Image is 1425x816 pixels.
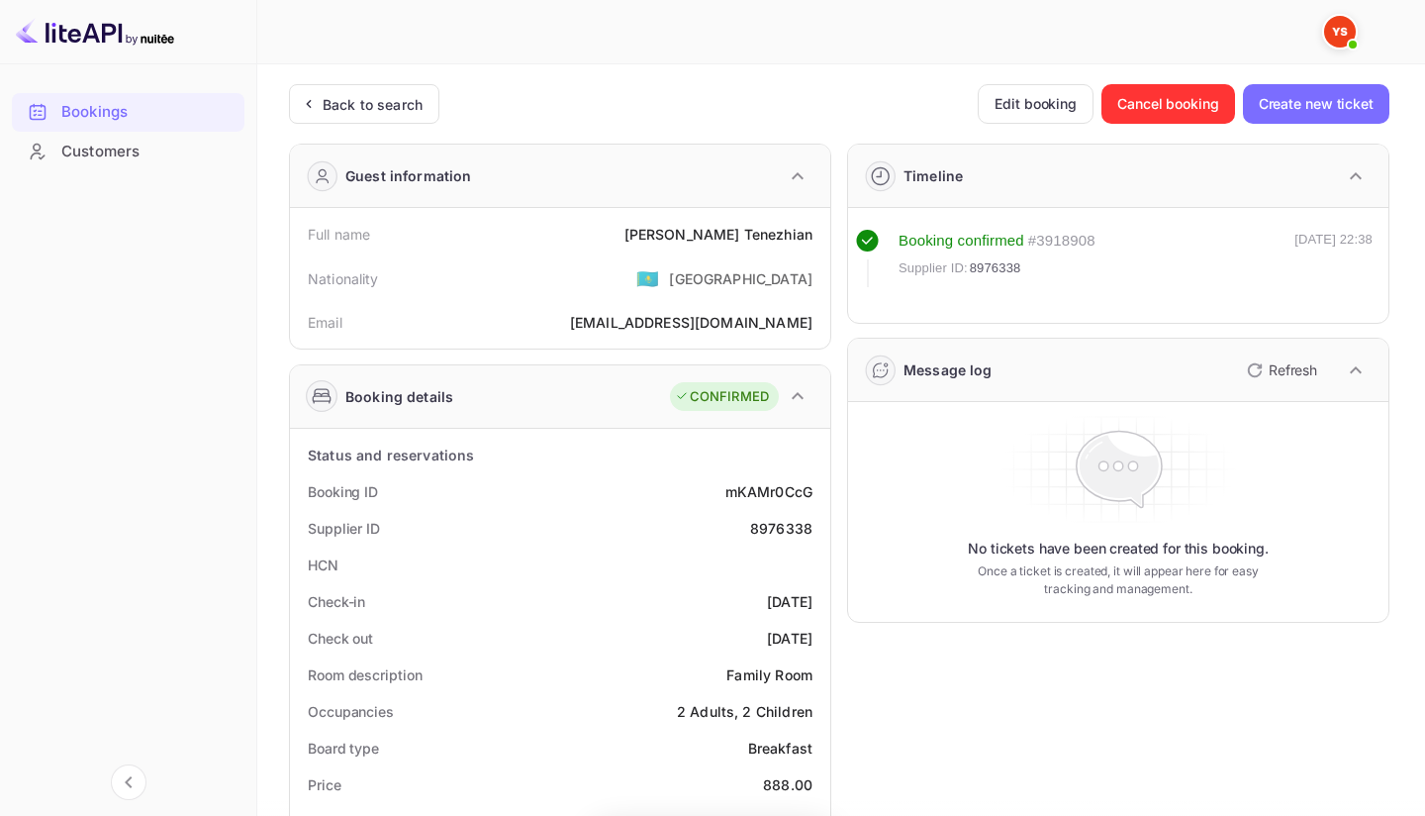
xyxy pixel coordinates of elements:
button: Cancel booking [1101,84,1235,124]
div: Occupancies [308,701,394,722]
span: 8976338 [970,258,1021,278]
div: Check-in [308,591,365,612]
div: Supplier ID [308,518,380,539]
p: Refresh [1269,359,1317,380]
div: Nationality [308,268,379,289]
button: Refresh [1235,355,1325,386]
div: Room description [308,664,422,685]
div: Guest information [345,165,472,186]
div: mKAMr0CcG [725,481,812,502]
div: 8976338 [750,518,812,539]
p: Once a ticket is created, it will appear here for easy tracking and management. [974,562,1263,598]
p: No tickets have been created for this booking. [968,539,1269,559]
div: [PERSON_NAME] Tenezhian [624,224,812,245]
div: [EMAIL_ADDRESS][DOMAIN_NAME] [570,312,812,333]
div: 2 Adults, 2 Children [677,701,812,722]
div: Bookings [61,101,235,124]
div: Back to search [323,94,423,115]
img: LiteAPI logo [16,16,174,48]
div: Bookings [12,93,244,132]
div: Price [308,774,341,795]
div: [DATE] 22:38 [1294,230,1373,287]
div: Check out [308,628,373,649]
a: Bookings [12,93,244,130]
button: Create new ticket [1243,84,1389,124]
div: Full name [308,224,370,245]
div: Family Room [726,664,812,685]
button: Collapse navigation [111,765,146,800]
span: United States [636,260,659,296]
a: Customers [12,133,244,169]
div: Status and reservations [308,445,474,465]
div: Booking details [345,386,453,407]
div: Email [308,312,342,333]
span: Supplier ID: [899,258,968,278]
div: [GEOGRAPHIC_DATA] [669,268,812,289]
div: Customers [61,141,235,163]
img: Yandex Support [1324,16,1356,48]
button: Edit booking [978,84,1093,124]
div: HCN [308,555,338,575]
div: Message log [903,359,993,380]
div: Board type [308,738,379,759]
div: [DATE] [767,591,812,612]
div: Breakfast [748,738,812,759]
div: Booking ID [308,481,378,502]
div: Timeline [903,165,963,186]
div: Booking confirmed [899,230,1024,253]
div: # 3918908 [1028,230,1095,253]
div: CONFIRMED [675,387,769,407]
div: Customers [12,133,244,171]
div: 888.00 [763,774,812,795]
div: [DATE] [767,628,812,649]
